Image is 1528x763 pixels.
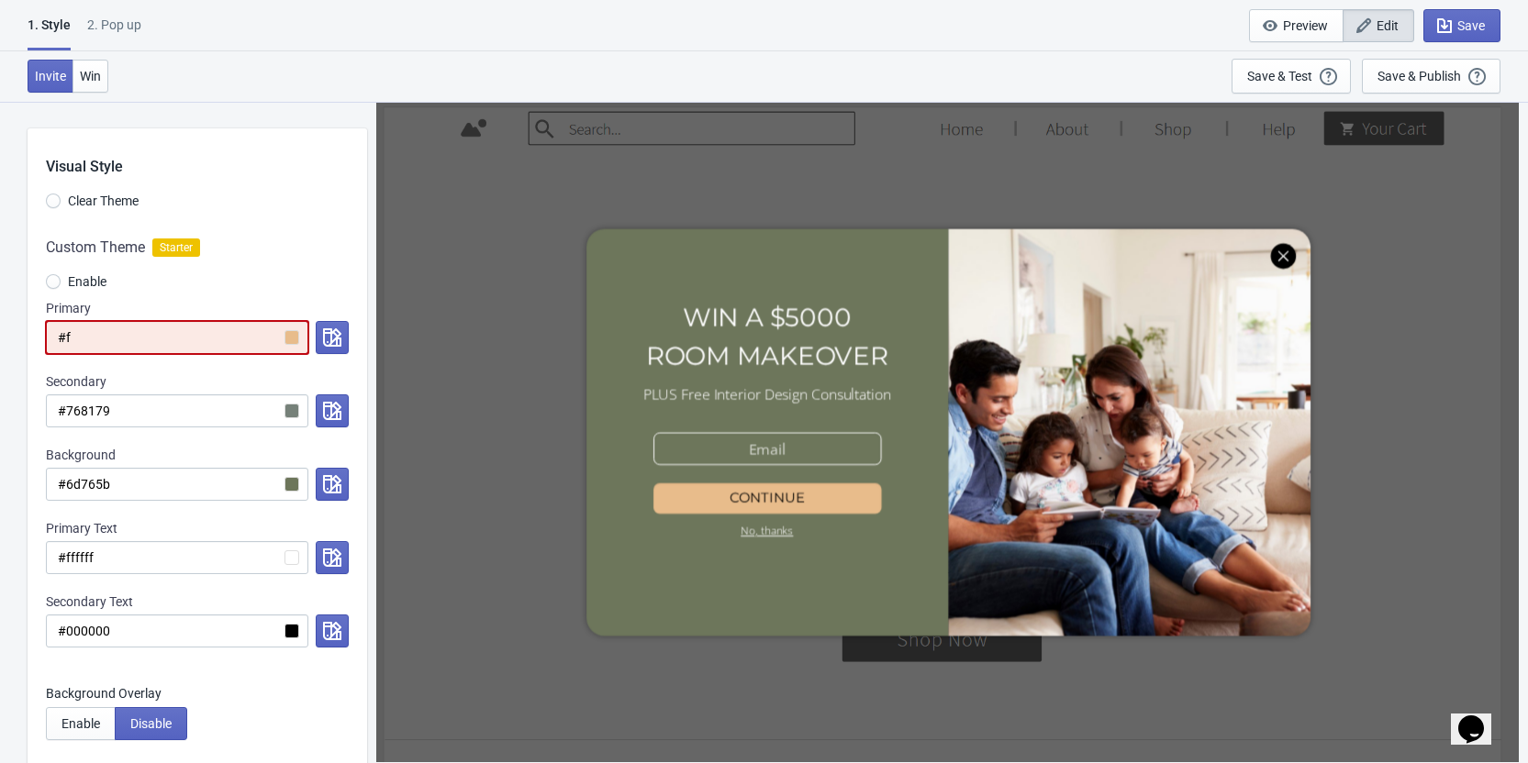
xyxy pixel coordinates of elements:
div: 2. Pop up [87,16,141,48]
span: Starter [152,238,200,257]
span: Clear Theme [68,192,139,210]
button: Disable [115,707,187,740]
span: Preview [1283,18,1328,33]
span: Win [80,69,101,83]
div: Primary [46,299,349,317]
button: Save & Publish [1362,59,1500,94]
button: Save & Test [1232,59,1351,94]
button: Edit [1343,9,1414,42]
div: Visual Style [46,128,367,178]
span: Save [1457,18,1485,33]
button: Invite [28,60,73,93]
div: Save & Test [1247,69,1312,83]
span: Edit [1377,18,1399,33]
button: Enable [46,707,116,740]
button: Win [72,60,108,93]
div: Save & Publish [1377,69,1461,83]
div: Secondary [46,372,349,391]
label: Background Overlay [46,684,349,702]
span: Enable [61,716,100,731]
iframe: chat widget [1451,690,1510,745]
button: Preview [1249,9,1344,42]
div: 1 . Style [28,16,71,50]
span: Disable [130,716,172,731]
span: Invite [35,69,66,83]
span: Enable [68,272,106,291]
span: Custom Theme [46,237,145,259]
div: Primary Text [46,519,349,537]
div: Background [46,446,349,464]
button: Save [1423,9,1500,42]
div: Secondary Text [46,592,349,611]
